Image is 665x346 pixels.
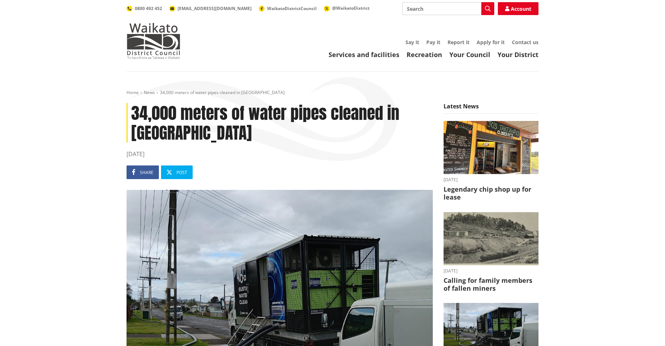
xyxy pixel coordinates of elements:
[267,5,317,11] span: WaikatoDistrictCouncil
[140,169,153,176] span: Share
[135,5,162,11] span: 0800 492 452
[329,50,399,59] a: Services and facilities
[324,5,370,11] a: @WaikatoDistrict
[512,39,538,46] a: Contact us
[178,5,252,11] span: [EMAIL_ADDRESS][DOMAIN_NAME]
[448,39,469,46] a: Report it
[444,121,538,201] a: Outdoor takeaway stand with chalkboard menus listing various foods, like burgers and chips. A fri...
[161,165,193,179] a: Post
[259,5,317,11] a: WaikatoDistrictCouncil
[127,103,433,142] h1: 34,000 meters of water pipes cleaned in [GEOGRAPHIC_DATA]
[144,89,155,95] a: News
[402,2,494,15] input: Search input
[176,169,187,176] span: Post
[477,39,505,46] a: Apply for it
[444,178,538,182] time: [DATE]
[169,5,252,11] a: [EMAIL_ADDRESS][DOMAIN_NAME]
[127,150,433,158] time: [DATE]
[127,165,159,179] a: Share
[127,90,538,96] nav: breadcrumb
[444,277,538,292] h3: Calling for family members of fallen miners
[444,186,538,201] h3: Legendary chip shop up for lease
[332,5,370,11] span: @WaikatoDistrict
[497,50,538,59] a: Your District
[498,2,538,15] a: Account
[444,269,538,273] time: [DATE]
[405,39,419,46] a: Say it
[444,212,538,293] a: A black-and-white historic photograph shows a hillside with trees, small buildings, and cylindric...
[127,89,139,95] a: Home
[127,5,162,11] a: 0800 492 452
[160,89,285,95] span: 34,000 meters of water pipes cleaned in [GEOGRAPHIC_DATA]
[449,50,490,59] a: Your Council
[444,212,538,266] img: Glen Afton Mine 1939
[426,39,440,46] a: Pay it
[127,23,180,59] img: Waikato District Council - Te Kaunihera aa Takiwaa o Waikato
[444,121,538,174] img: Jo's takeaways, Papahua Reserve, Raglan
[444,103,538,114] h5: Latest News
[407,50,442,59] a: Recreation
